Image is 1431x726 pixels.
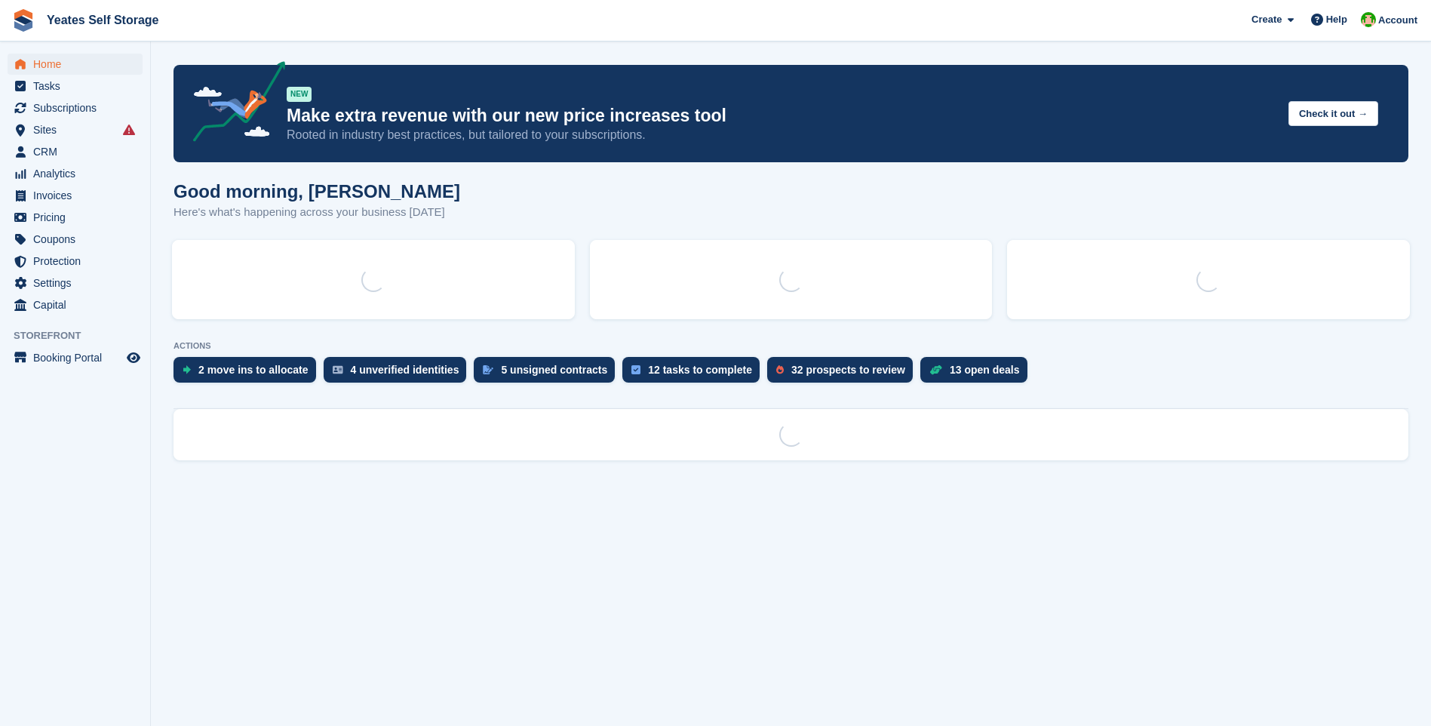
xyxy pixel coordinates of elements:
[41,8,165,32] a: Yeates Self Storage
[124,349,143,367] a: Preview store
[287,105,1276,127] p: Make extra revenue with our new price increases tool
[33,141,124,162] span: CRM
[287,127,1276,143] p: Rooted in industry best practices, but tailored to your subscriptions.
[12,9,35,32] img: stora-icon-8386f47178a22dfd0bd8f6a31ec36ba5ce8667c1dd55bd0f319d3a0aa187defe.svg
[33,163,124,184] span: Analytics
[8,272,143,294] a: menu
[333,365,343,374] img: verify_identity-adf6edd0f0f0b5bbfe63781bf79b02c33cf7c696d77639b501bdc392416b5a36.svg
[33,272,124,294] span: Settings
[8,163,143,184] a: menu
[8,294,143,315] a: menu
[174,181,460,201] h1: Good morning, [PERSON_NAME]
[33,207,124,228] span: Pricing
[8,207,143,228] a: menu
[791,364,905,376] div: 32 prospects to review
[180,61,286,147] img: price-adjustments-announcement-icon-8257ccfd72463d97f412b2fc003d46551f7dbcb40ab6d574587a9cd5c0d94...
[8,347,143,368] a: menu
[14,328,150,343] span: Storefront
[8,97,143,118] a: menu
[474,357,622,390] a: 5 unsigned contracts
[123,124,135,136] i: Smart entry sync failures have occurred
[174,357,324,390] a: 2 move ins to allocate
[33,251,124,272] span: Protection
[287,87,312,102] div: NEW
[648,364,752,376] div: 12 tasks to complete
[1288,101,1378,126] button: Check it out →
[33,294,124,315] span: Capital
[1251,12,1282,27] span: Create
[776,365,784,374] img: prospect-51fa495bee0391a8d652442698ab0144808aea92771e9ea1ae160a38d050c398.svg
[8,54,143,75] a: menu
[198,364,309,376] div: 2 move ins to allocate
[1361,12,1376,27] img: Angela Field
[174,341,1408,351] p: ACTIONS
[8,119,143,140] a: menu
[33,119,124,140] span: Sites
[351,364,459,376] div: 4 unverified identities
[929,365,942,375] img: deal-1b604bf984904fb50ccaf53a9ad4b4a5d6e5aea283cecdc64d6e3604feb123c2.svg
[183,365,191,374] img: move_ins_to_allocate_icon-fdf77a2bb77ea45bf5b3d319d69a93e2d87916cf1d5bf7949dd705db3b84f3ca.svg
[8,229,143,250] a: menu
[33,97,124,118] span: Subscriptions
[33,75,124,97] span: Tasks
[324,357,474,390] a: 4 unverified identities
[33,54,124,75] span: Home
[8,251,143,272] a: menu
[1378,13,1417,28] span: Account
[174,204,460,221] p: Here's what's happening across your business [DATE]
[1326,12,1347,27] span: Help
[33,185,124,206] span: Invoices
[622,357,767,390] a: 12 tasks to complete
[767,357,920,390] a: 32 prospects to review
[631,365,640,374] img: task-75834270c22a3079a89374b754ae025e5fb1db73e45f91037f5363f120a921f8.svg
[8,185,143,206] a: menu
[8,141,143,162] a: menu
[33,229,124,250] span: Coupons
[501,364,607,376] div: 5 unsigned contracts
[33,347,124,368] span: Booking Portal
[950,364,1020,376] div: 13 open deals
[483,365,493,374] img: contract_signature_icon-13c848040528278c33f63329250d36e43548de30e8caae1d1a13099fd9432cc5.svg
[8,75,143,97] a: menu
[920,357,1035,390] a: 13 open deals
